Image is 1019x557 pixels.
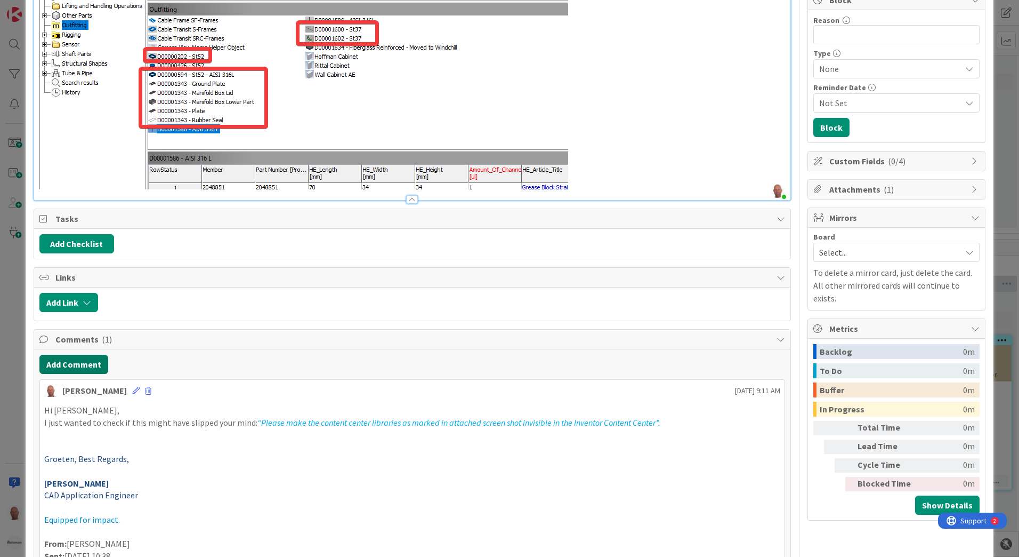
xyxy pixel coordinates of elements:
[858,458,916,473] div: Cycle Time
[888,156,905,166] span: ( 0/4 )
[963,363,975,378] div: 0m
[820,344,963,359] div: Backlog
[55,4,58,13] div: 2
[963,402,975,417] div: 0m
[55,333,771,346] span: Comments
[819,97,961,109] span: Not Set
[813,118,850,137] button: Block
[44,453,129,464] span: Groeten, Best Regards,
[44,417,780,429] p: I just wanted to check if this might have slipped your mind:
[813,15,839,25] label: Reason
[39,234,114,253] button: Add Checklist
[44,514,120,525] span: Equipped for impact.
[858,421,916,435] div: Total Time
[920,477,975,491] div: 0m
[829,211,966,224] span: Mirrors
[44,404,780,417] p: Hi [PERSON_NAME],
[55,212,771,225] span: Tasks
[920,458,975,473] div: 0m
[770,183,785,198] img: OiA40jCcrAiXmSCZ6unNR8czeGfRHk2b.jpg
[55,271,771,284] span: Links
[813,84,866,91] span: Reminder Date
[735,385,780,396] span: [DATE] 9:11 AM
[820,383,963,397] div: Buffer
[257,417,660,428] em: “Please make the content center libraries as marked in attached screen shot invisible in the Inve...
[884,184,894,195] span: ( 1 )
[62,384,127,397] div: [PERSON_NAME]
[858,477,916,491] div: Blocked Time
[39,293,98,312] button: Add Link
[44,538,67,549] strong: From:
[820,363,963,378] div: To Do
[44,384,57,397] img: RK
[819,245,956,260] span: Select...
[858,440,916,454] div: Lead Time
[44,478,109,489] strong: [PERSON_NAME]
[920,440,975,454] div: 0m
[819,61,956,76] span: None
[963,383,975,397] div: 0m
[39,355,108,374] button: Add Comment
[829,183,966,196] span: Attachments
[829,155,966,168] span: Custom Fields
[820,402,963,417] div: In Progress
[102,334,112,345] span: ( 1 )
[813,50,831,57] span: Type
[44,490,138,500] span: CAD Application Engineer
[813,266,980,305] p: To delete a mirror card, just delete the card. All other mirrored cards will continue to exists.
[813,233,835,241] span: Board
[963,344,975,359] div: 0m
[920,421,975,435] div: 0m
[22,2,48,14] span: Support
[915,496,980,515] button: Show Details
[44,538,780,550] p: [PERSON_NAME]
[829,322,966,335] span: Metrics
